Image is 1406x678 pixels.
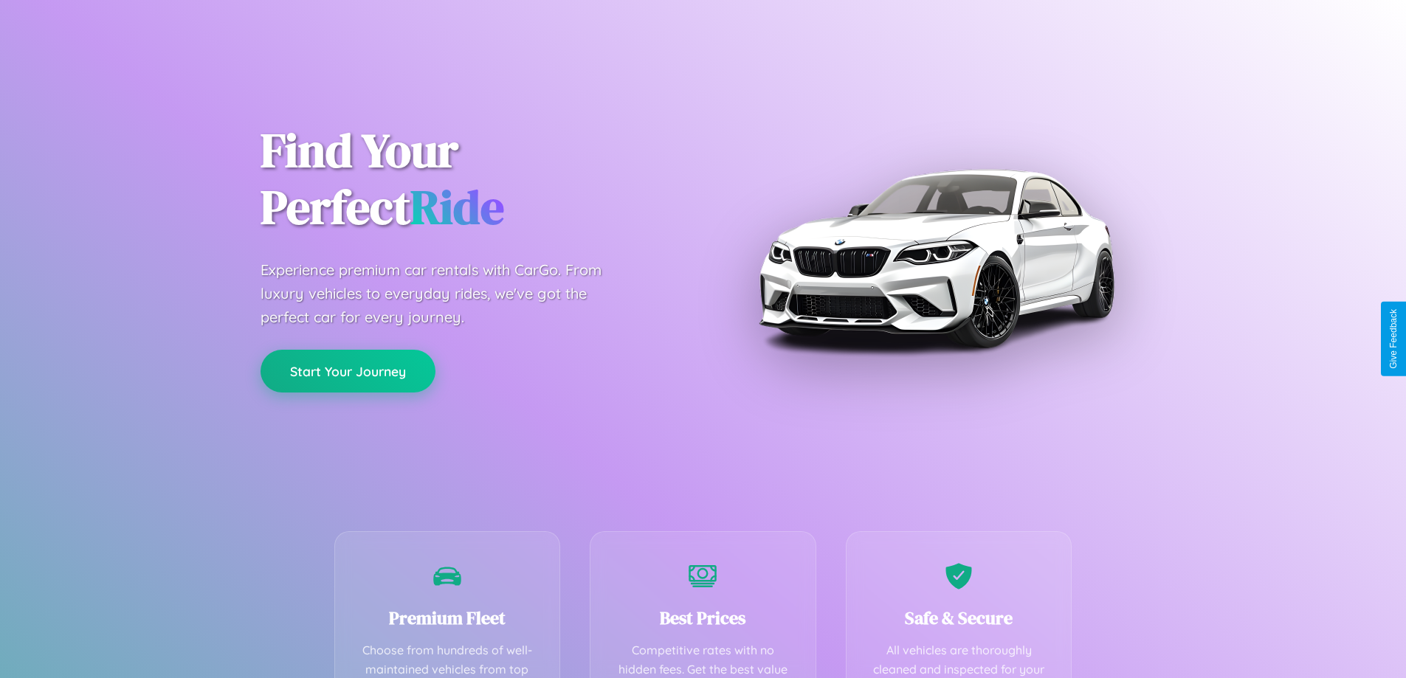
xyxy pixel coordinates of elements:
h1: Find Your Perfect [261,122,681,236]
h3: Premium Fleet [357,606,538,630]
img: Premium BMW car rental vehicle [751,74,1120,443]
div: Give Feedback [1388,309,1399,369]
button: Start Your Journey [261,350,435,392]
p: Experience premium car rentals with CarGo. From luxury vehicles to everyday rides, we've got the ... [261,258,630,329]
h3: Best Prices [613,606,793,630]
h3: Safe & Secure [869,606,1050,630]
span: Ride [410,175,504,239]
